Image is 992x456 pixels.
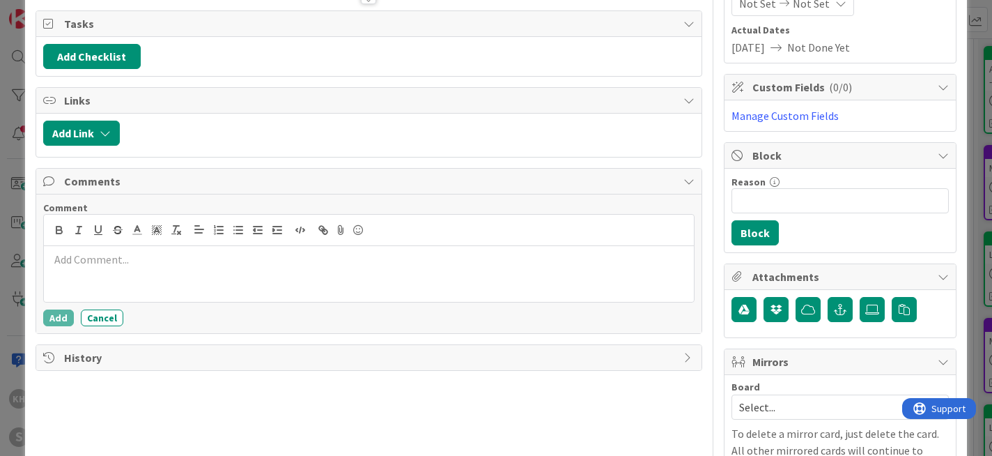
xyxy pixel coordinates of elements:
[752,147,931,164] span: Block
[731,176,766,188] label: Reason
[731,23,949,38] span: Actual Dates
[752,79,931,96] span: Custom Fields
[731,39,765,56] span: [DATE]
[739,397,917,417] span: Select...
[64,15,677,32] span: Tasks
[64,173,677,190] span: Comments
[64,349,677,366] span: History
[829,80,852,94] span: ( 0/0 )
[731,382,760,392] span: Board
[81,310,123,326] button: Cancel
[731,220,779,245] button: Block
[752,354,931,370] span: Mirrors
[64,92,677,109] span: Links
[43,121,120,146] button: Add Link
[43,202,88,214] span: Comment
[43,44,141,69] button: Add Checklist
[29,2,63,19] span: Support
[43,310,74,326] button: Add
[787,39,850,56] span: Not Done Yet
[731,109,839,123] a: Manage Custom Fields
[752,268,931,285] span: Attachments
